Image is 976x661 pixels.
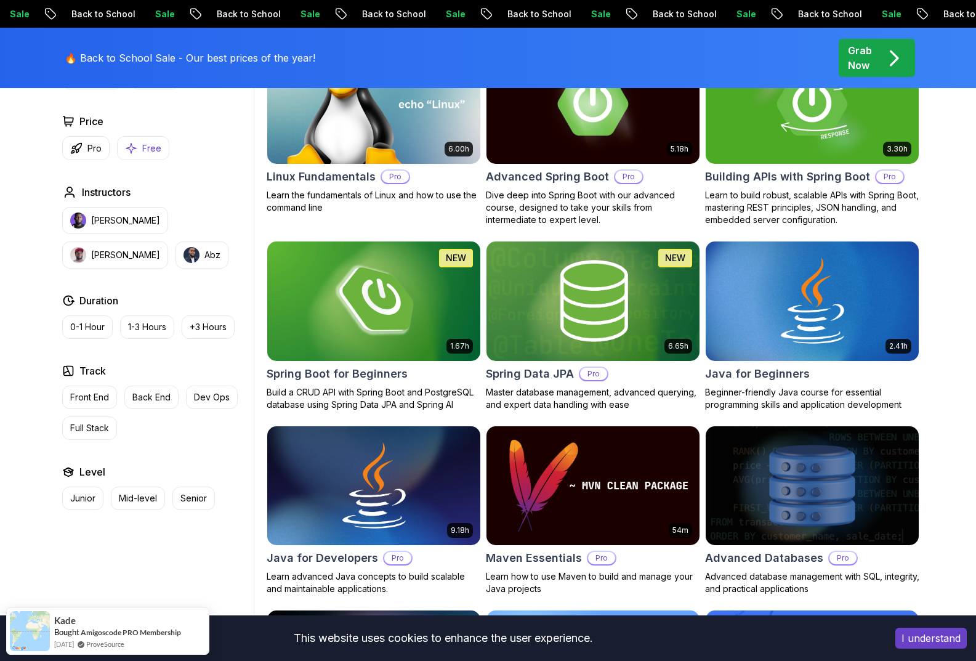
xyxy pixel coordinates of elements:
[267,241,481,411] a: Spring Boot for Beginners card1.67hNEWSpring Boot for BeginnersBuild a CRUD API with Spring Boot ...
[81,628,181,637] a: Amigoscode PRO Membership
[786,8,870,20] p: Back to School
[70,492,95,505] p: Junior
[382,171,409,183] p: Pro
[91,249,160,261] p: [PERSON_NAME]
[706,44,919,164] img: Building APIs with Spring Boot card
[143,8,183,20] p: Sale
[186,386,238,409] button: Dev Ops
[705,426,919,596] a: Advanced Databases cardAdvanced DatabasesProAdvanced database management with SQL, integrity, and...
[54,615,76,626] span: Kade
[62,207,168,234] button: instructor img[PERSON_NAME]
[62,315,113,339] button: 0-1 Hour
[829,552,857,564] p: Pro
[111,487,165,510] button: Mid-level
[267,426,480,546] img: Java for Developers card
[446,252,466,264] p: NEW
[119,492,157,505] p: Mid-level
[82,185,131,200] h2: Instructors
[205,8,289,20] p: Back to School
[486,189,700,226] p: Dive deep into Spring Boot with our advanced course, designed to take your skills from intermedia...
[486,426,700,596] a: Maven Essentials card54mMaven EssentialsProLearn how to use Maven to build and manage your Java p...
[79,464,105,479] h2: Level
[267,189,481,214] p: Learn the fundamentals of Linux and how to use the command line
[87,142,102,155] p: Pro
[451,525,469,535] p: 9.18h
[486,241,700,411] a: Spring Data JPA card6.65hNEWSpring Data JPAProMaster database management, advanced querying, and ...
[70,213,86,229] img: instructor img
[79,363,106,378] h2: Track
[889,341,908,351] p: 2.41h
[62,136,110,160] button: Pro
[62,241,168,269] button: instructor img[PERSON_NAME]
[70,422,109,434] p: Full Stack
[267,44,480,164] img: Linux Fundamentals card
[190,321,227,333] p: +3 Hours
[705,189,919,226] p: Learn to build robust, scalable APIs with Spring Boot, mastering REST principles, JSON handling, ...
[70,391,109,403] p: Front End
[70,321,105,333] p: 0-1 Hour
[184,247,200,263] img: instructor img
[54,639,74,649] span: [DATE]
[267,426,481,596] a: Java for Developers card9.18hJava for DevelopersProLearn advanced Java concepts to build scalable...
[486,570,700,595] p: Learn how to use Maven to build and manage your Java projects
[580,368,607,380] p: Pro
[172,487,215,510] button: Senior
[65,51,315,65] p: 🔥 Back to School Sale - Our best prices of the year!
[486,426,700,546] img: Maven Essentials card
[9,625,877,652] div: This website uses cookies to enhance the user experience.
[54,627,79,637] span: Bought
[182,315,235,339] button: +3 Hours
[665,252,685,264] p: NEW
[705,386,919,411] p: Beginner-friendly Java course for essential programming skills and application development
[876,171,903,183] p: Pro
[289,8,328,20] p: Sale
[496,8,579,20] p: Back to School
[705,570,919,595] p: Advanced database management with SQL, integrity, and practical applications
[486,44,700,164] img: Advanced Spring Boot card
[124,386,179,409] button: Back End
[194,391,230,403] p: Dev Ops
[267,44,481,214] a: Linux Fundamentals card6.00hLinux FundamentalsProLearn the fundamentals of Linux and how to use t...
[672,525,688,535] p: 54m
[486,365,574,383] h2: Spring Data JPA
[267,386,481,411] p: Build a CRUD API with Spring Boot and PostgreSQL database using Spring Data JPA and Spring AI
[434,8,474,20] p: Sale
[267,570,481,595] p: Learn advanced Java concepts to build scalable and maintainable applications.
[267,168,376,185] h2: Linux Fundamentals
[62,416,117,440] button: Full Stack
[132,391,171,403] p: Back End
[668,341,688,351] p: 6.65h
[486,44,700,226] a: Advanced Spring Boot card5.18hAdvanced Spring BootProDive deep into Spring Boot with our advanced...
[486,168,609,185] h2: Advanced Spring Boot
[486,386,700,411] p: Master database management, advanced querying, and expert data handling with ease
[848,43,872,73] p: Grab Now
[86,639,124,649] a: ProveSource
[448,144,469,154] p: 6.00h
[267,241,480,361] img: Spring Boot for Beginners card
[142,142,161,155] p: Free
[117,136,169,160] button: Free
[10,611,50,651] img: provesource social proof notification image
[486,241,700,361] img: Spring Data JPA card
[62,487,103,510] button: Junior
[128,321,166,333] p: 1-3 Hours
[267,365,408,383] h2: Spring Boot for Beginners
[870,8,909,20] p: Sale
[705,44,919,226] a: Building APIs with Spring Boot card3.30hBuilding APIs with Spring BootProLearn to build robust, s...
[725,8,764,20] p: Sale
[180,492,207,505] p: Senior
[671,144,688,154] p: 5.18h
[79,114,103,129] h2: Price
[62,386,117,409] button: Front End
[350,8,434,20] p: Back to School
[887,144,908,154] p: 3.30h
[175,241,228,269] button: instructor imgAbz
[895,628,967,649] button: Accept cookies
[705,168,870,185] h2: Building APIs with Spring Boot
[706,426,919,546] img: Advanced Databases card
[615,171,642,183] p: Pro
[579,8,619,20] p: Sale
[91,214,160,227] p: [PERSON_NAME]
[204,249,220,261] p: Abz
[120,315,174,339] button: 1-3 Hours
